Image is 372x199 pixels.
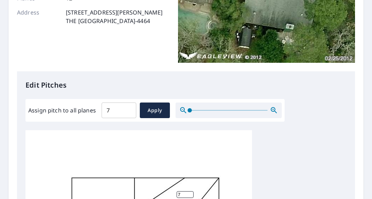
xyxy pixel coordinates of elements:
label: Assign pitch to all planes [28,106,96,115]
p: [STREET_ADDRESS][PERSON_NAME] THE [GEOGRAPHIC_DATA]-4464 [66,8,162,25]
span: Apply [145,106,164,115]
input: 00.0 [102,100,136,120]
p: Address [17,8,59,25]
button: Apply [140,103,170,118]
p: Edit Pitches [25,80,347,90]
